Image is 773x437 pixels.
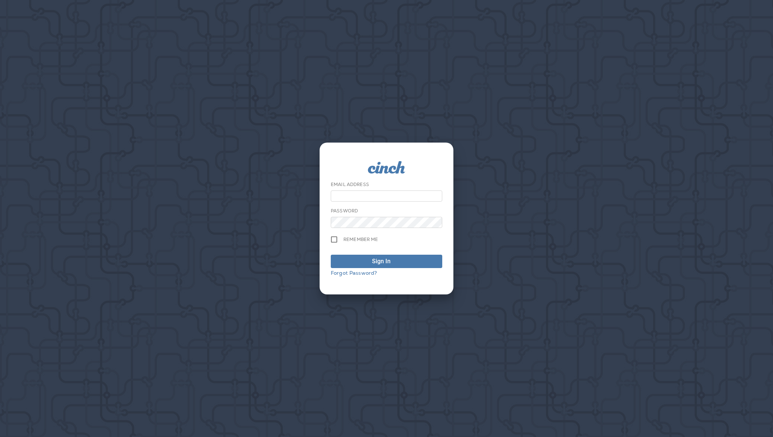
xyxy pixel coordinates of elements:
[331,270,377,276] a: Forgot Password?
[331,182,369,187] label: Email Address
[331,208,358,214] label: Password
[343,237,378,242] span: Remember me
[372,257,391,266] div: Sign In
[331,255,442,268] button: Sign In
